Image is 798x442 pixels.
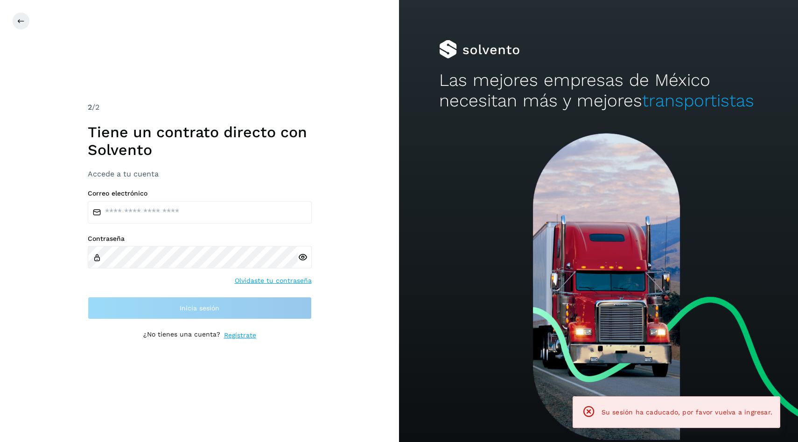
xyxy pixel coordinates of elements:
span: Inicia sesión [180,305,219,311]
div: /2 [88,102,312,113]
label: Correo electrónico [88,189,312,197]
p: ¿No tienes una cuenta? [143,330,220,340]
h1: Tiene un contrato directo con Solvento [88,123,312,159]
h2: Las mejores empresas de México necesitan más y mejores [439,70,758,112]
a: Regístrate [224,330,256,340]
span: transportistas [642,91,754,111]
span: Su sesión ha caducado, por favor vuelva a ingresar. [602,408,772,416]
button: Inicia sesión [88,297,312,319]
h3: Accede a tu cuenta [88,169,312,178]
span: 2 [88,103,92,112]
label: Contraseña [88,235,312,243]
a: Olvidaste tu contraseña [235,276,312,286]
